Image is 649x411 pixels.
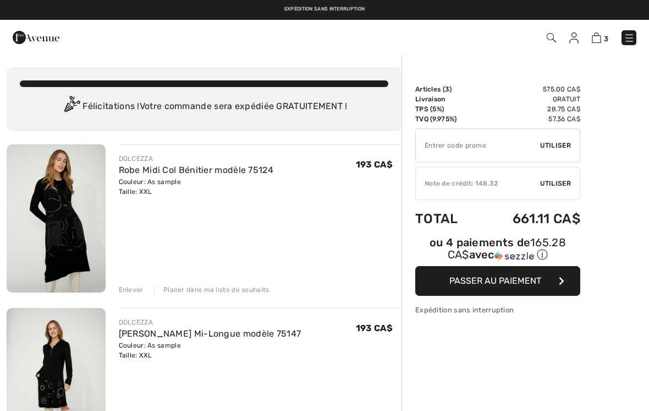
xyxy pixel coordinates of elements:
td: Gratuit [479,94,580,104]
td: TVQ (9.975%) [415,114,479,124]
span: 193 CA$ [356,159,393,170]
div: Note de crédit: 148.32 [416,179,540,188]
span: 3 [604,35,608,43]
a: Retours gratuits [344,6,392,13]
div: Expédition sans interruption [415,305,580,315]
div: DOLCEZZA [119,154,274,164]
td: 661.11 CA$ [479,200,580,237]
div: Félicitations ! Votre commande sera expédiée GRATUITEMENT ! [20,96,388,118]
a: Robe Midi Col Bénitier modèle 75124 [119,165,274,175]
img: Mes infos [569,33,579,44]
img: Sezzle [494,251,534,261]
img: Panier d'achat [592,33,601,43]
span: 193 CA$ [356,323,393,333]
div: ou 4 paiements de165.28 CA$avecSezzle Cliquez pour en savoir plus sur Sezzle [415,237,580,266]
div: Couleur: As sample Taille: XXL [119,340,301,360]
div: DOLCEZZA [119,317,301,327]
a: [PERSON_NAME] Mi-Longue modèle 75147 [119,328,301,339]
span: 165.28 CA$ [448,236,566,261]
td: Total [415,200,479,237]
img: Menu [624,33,635,44]
button: Passer au paiement [415,266,580,296]
td: 575.00 CA$ [479,84,580,94]
span: Passer au paiement [449,275,541,286]
div: ou 4 paiements de avec [415,237,580,262]
img: Robe Midi Col Bénitier modèle 75124 [7,144,106,293]
td: 28.75 CA$ [479,104,580,114]
a: Livraison gratuite dès 99$ [257,6,329,13]
td: 57.36 CA$ [479,114,580,124]
img: 1ère Avenue [13,26,59,48]
a: 1ère Avenue [13,31,59,42]
div: Couleur: As sample Taille: XXL [119,177,274,197]
input: Code promo [416,129,540,162]
span: 3 [445,85,449,93]
img: Congratulation2.svg [61,96,82,118]
span: Utiliser [540,140,571,150]
span: | [336,6,337,13]
div: Placer dans ma liste de souhaits [154,285,269,295]
td: Articles ( ) [415,84,479,94]
td: Livraison [415,94,479,104]
div: Enlever [119,285,144,295]
span: Utiliser [540,179,571,188]
td: TPS (5%) [415,104,479,114]
img: Recherche [547,33,556,42]
a: 3 [592,31,608,44]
